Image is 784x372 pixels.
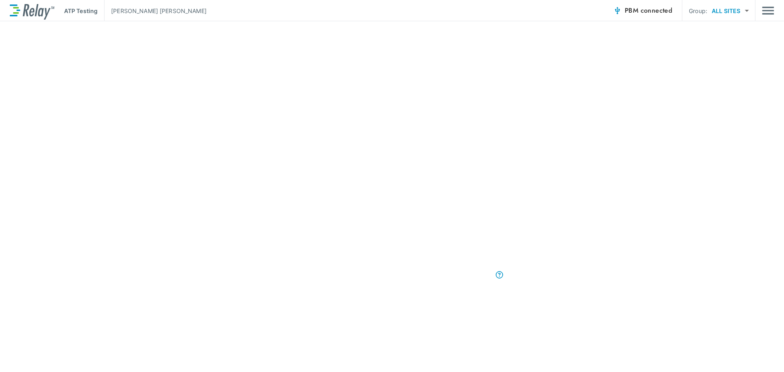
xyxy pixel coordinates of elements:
[64,7,98,15] p: ATP Testing
[762,3,774,18] img: Drawer Icon
[613,7,621,15] img: Connected Icon
[10,2,54,20] img: LuminUltra Relay
[641,6,673,15] span: connected
[689,7,707,15] p: Group:
[625,5,672,16] span: PBM
[111,7,207,15] p: [PERSON_NAME] [PERSON_NAME]
[762,3,774,18] button: Main menu
[652,347,776,366] iframe: Resource center
[610,2,675,19] button: PBM connected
